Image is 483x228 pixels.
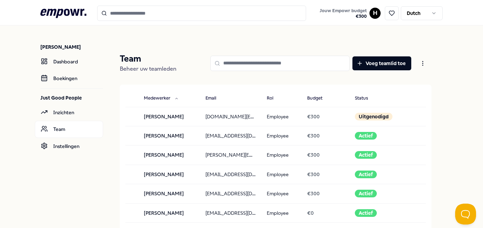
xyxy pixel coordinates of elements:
span: Jouw Empowr budget [320,8,367,14]
div: Actief [355,151,377,159]
iframe: Help Scout Beacon - Open [455,204,476,225]
td: [EMAIL_ADDRESS][DOMAIN_NAME] [200,165,261,184]
button: Jouw Empowr budget€300 [318,7,368,21]
span: € 300 [307,191,320,196]
span: € 300 [307,152,320,158]
td: [PERSON_NAME] [138,203,200,222]
span: € 300 [307,114,320,119]
td: [PERSON_NAME] [138,165,200,184]
td: [EMAIL_ADDRESS][DOMAIN_NAME] [200,203,261,222]
td: Employee [261,165,302,184]
td: [PERSON_NAME] [138,184,200,203]
p: [PERSON_NAME] [40,44,103,50]
button: Status [349,92,382,105]
p: Team [120,53,177,64]
button: Voeg teamlid toe [352,56,411,70]
td: Employee [261,126,302,145]
div: Actief [355,209,377,217]
td: [DOMAIN_NAME][EMAIL_ADDRESS][DOMAIN_NAME] [200,107,261,126]
td: Employee [261,146,302,165]
a: Team [35,121,103,137]
button: H [369,8,381,19]
button: Budget [302,92,336,105]
span: € 300 [320,14,367,19]
div: Actief [355,132,377,140]
button: Email [200,92,230,105]
td: [EMAIL_ADDRESS][DOMAIN_NAME] [200,126,261,145]
td: [PERSON_NAME] [138,126,200,145]
div: Uitgenodigd [355,113,392,120]
td: Employee [261,203,302,222]
div: Actief [355,190,377,197]
td: Employee [261,107,302,126]
button: Rol [261,92,287,105]
span: € 300 [307,133,320,139]
span: Beheer uw teamleden [120,65,177,72]
a: Dashboard [35,53,103,70]
a: Jouw Empowr budget€300 [317,6,369,21]
a: Instellingen [35,138,103,155]
input: Search for products, categories or subcategories [97,6,306,21]
p: Just Good People [40,94,103,101]
button: Medewerker [138,92,184,105]
td: [PERSON_NAME] [138,146,200,165]
td: [PERSON_NAME][EMAIL_ADDRESS][DOMAIN_NAME] [200,146,261,165]
a: Inzichten [35,104,103,121]
td: Employee [261,184,302,203]
button: Open menu [414,56,431,70]
div: Actief [355,171,377,178]
td: [PERSON_NAME] [138,107,200,126]
a: Boekingen [35,70,103,87]
span: € 0 [307,210,314,216]
td: [EMAIL_ADDRESS][DOMAIN_NAME] [200,184,261,203]
span: € 300 [307,172,320,177]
